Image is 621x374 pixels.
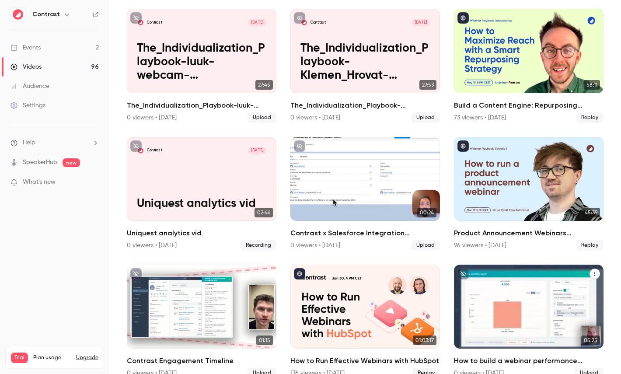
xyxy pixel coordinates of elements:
li: help-dropdown-opener [10,138,99,147]
a: SpeakerHub [23,158,57,167]
span: Recording [241,240,276,251]
a: 00:24Contrast x Salesforce Integration Announcement0 viewers • [DATE]Upload [290,137,440,251]
button: unpublished [294,12,305,24]
button: unpublished [457,268,469,280]
h2: How to build a webinar performance dashboard in HubSpot [454,356,604,366]
span: 01:03:17 [413,336,436,345]
li: The_Individualization_Playbook-Klemen_Hrovat-webcam-00h_00m_00s_357ms-StreamYard [290,9,440,122]
button: unpublished [294,140,305,152]
a: 45:39Product Announcement Webinars Reinvented96 viewers • [DATE]Replay [454,137,604,251]
span: [DATE] [412,19,430,26]
h2: Build a Content Engine: Repurposing Strategies for SaaS Teams [454,100,604,111]
span: Plan usage [33,354,71,361]
span: 27:53 [419,80,436,90]
button: Upgrade [76,354,98,361]
button: unpublished [130,268,142,280]
span: Trial [11,353,28,363]
span: 00:24 [417,208,436,217]
div: Audience [10,82,49,91]
button: published [294,268,305,280]
div: Events [10,43,41,52]
button: published [457,140,469,152]
h2: Contrast Engagement Timeline [127,356,276,366]
p: Uniquest analytics vid [137,197,266,211]
div: 73 viewers • [DATE] [454,113,506,122]
span: Replay [576,112,604,123]
button: published [457,12,469,24]
h2: Contrast x Salesforce Integration Announcement [290,228,440,238]
li: Uniquest analytics vid [127,137,276,251]
h2: Uniquest analytics vid [127,228,276,238]
p: The_Individualization_Playbook-luuk-webcam-00h_00m_00s_251ms-StreamYard [137,42,266,83]
button: unpublished [130,140,142,152]
h2: How to Run Effective Webinars with HubSpot [290,356,440,366]
h2: The_Individualization_Playbook-luuk-webcam-00h_00m_00s_251ms-StreamYard [127,100,276,111]
h2: The_Individualization_Playbook-Klemen_Hrovat-webcam-00h_00m_00s_357ms-StreamYard [290,100,440,111]
span: 58:11 [584,80,600,90]
a: Uniquest analytics vidContrast[DATE]Uniquest analytics vid02:46Uniquest analytics vid0 viewers • ... [127,137,276,251]
div: 0 viewers • [DATE] [290,113,340,122]
button: unpublished [130,12,142,24]
span: 27:45 [255,80,273,90]
p: Contrast [147,148,162,153]
span: What's new [23,178,56,187]
li: Product Announcement Webinars Reinvented [454,137,604,251]
li: Contrast x Salesforce Integration Announcement [290,137,440,251]
p: Contrast [310,20,326,25]
span: 01:15 [256,336,273,345]
span: Upload [248,112,276,123]
span: Upload [411,112,440,123]
span: [DATE] [248,19,266,26]
span: new [63,158,80,167]
div: 0 viewers • [DATE] [127,113,177,122]
a: The_Individualization_Playbook-Klemen_Hrovat-webcam-00h_00m_00s_357ms-StreamYardContrast[DATE]The... [290,9,440,122]
img: Contrast [11,7,25,21]
div: Videos [10,63,42,71]
span: 05:25 [581,336,600,345]
span: Replay [576,240,604,251]
span: [DATE] [248,147,266,154]
h6: Contrast [32,10,60,19]
span: Help [23,138,35,147]
div: Settings [10,101,45,110]
p: Contrast [147,20,162,25]
a: 58:11Build a Content Engine: Repurposing Strategies for SaaS Teams73 viewers • [DATE]Replay [454,9,604,122]
h2: Product Announcement Webinars Reinvented [454,228,604,238]
p: The_Individualization_Playbook-Klemen_Hrovat-webcam-00h_00m_00s_357ms-StreamYard [300,42,430,83]
div: 0 viewers • [DATE] [127,241,177,250]
div: 96 viewers • [DATE] [454,241,506,250]
span: Upload [411,240,440,251]
li: The_Individualization_Playbook-luuk-webcam-00h_00m_00s_251ms-StreamYard [127,9,276,122]
li: Build a Content Engine: Repurposing Strategies for SaaS Teams [454,9,604,122]
a: The_Individualization_Playbook-luuk-webcam-00h_00m_00s_251ms-StreamYardContrast[DATE]The_Individu... [127,9,276,122]
span: 02:46 [255,208,273,217]
div: 0 viewers • [DATE] [290,241,340,250]
span: 45:39 [582,208,600,217]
